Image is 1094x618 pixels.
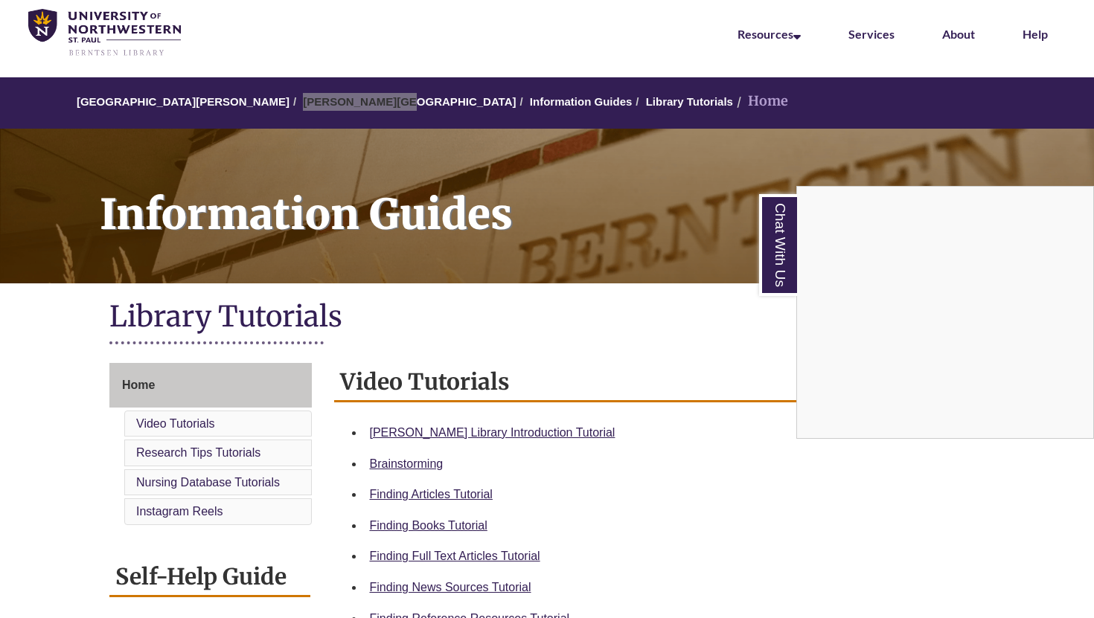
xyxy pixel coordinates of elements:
[759,194,797,296] a: Chat With Us
[796,186,1094,439] div: Chat With Us
[1023,27,1048,41] a: Help
[942,27,975,41] a: About
[28,9,181,57] img: UNWSP Library Logo
[797,187,1093,438] iframe: Chat Widget
[738,27,801,41] a: Resources
[848,27,895,41] a: Services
